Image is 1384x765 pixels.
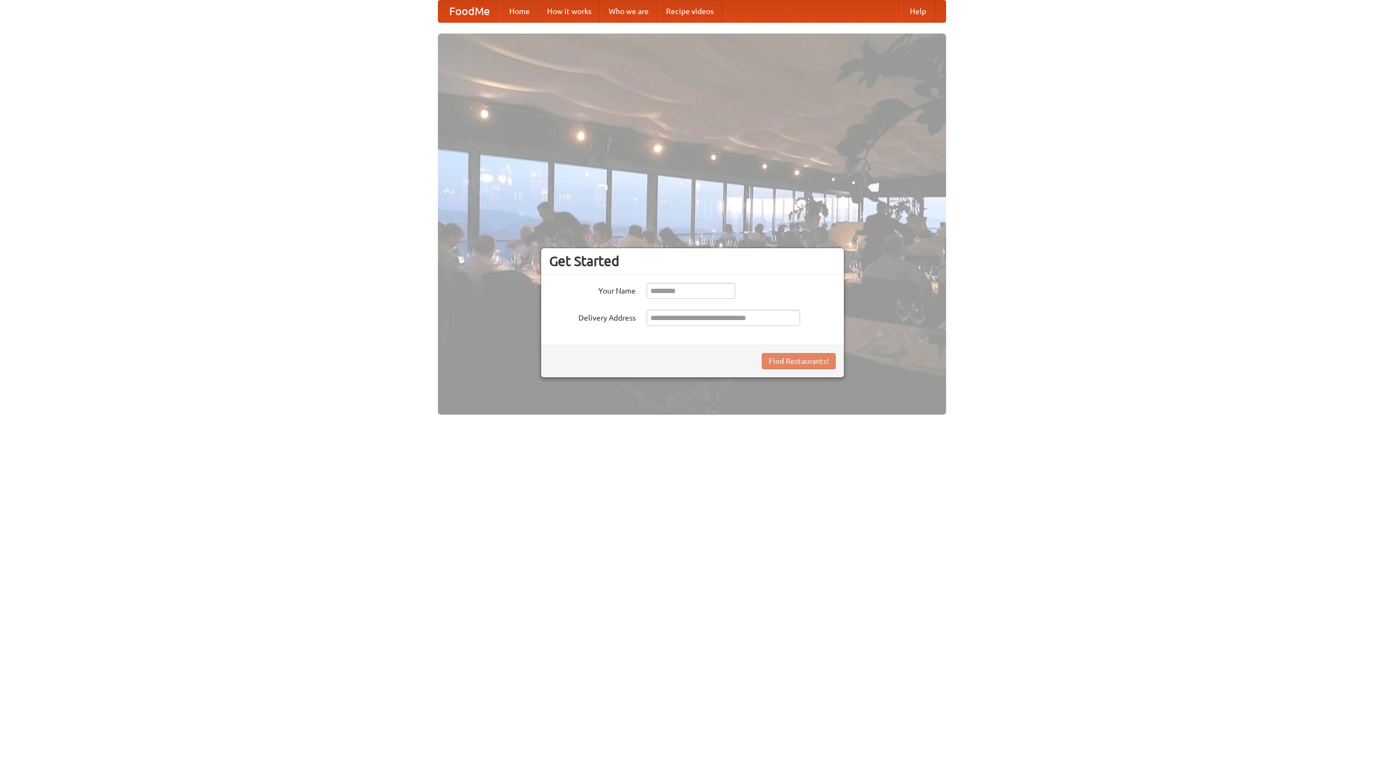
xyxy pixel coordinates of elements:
h3: Get Started [549,253,836,269]
a: Help [901,1,935,22]
a: FoodMe [438,1,501,22]
a: Who we are [600,1,657,22]
a: How it works [538,1,600,22]
a: Recipe videos [657,1,722,22]
label: Delivery Address [549,310,636,323]
a: Home [501,1,538,22]
button: Find Restaurants! [762,353,836,369]
label: Your Name [549,283,636,296]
